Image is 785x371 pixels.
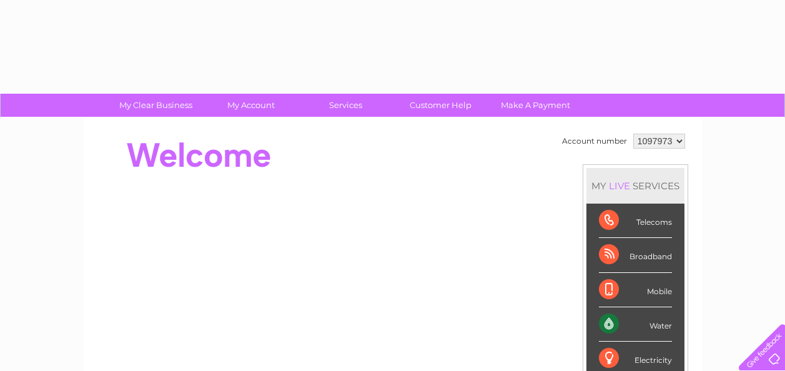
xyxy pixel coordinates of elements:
div: Broadband [599,238,672,272]
a: My Account [199,94,302,117]
div: Water [599,307,672,342]
a: Make A Payment [484,94,587,117]
div: LIVE [606,180,633,192]
a: Customer Help [389,94,492,117]
a: My Clear Business [104,94,207,117]
div: Mobile [599,273,672,307]
div: Telecoms [599,204,672,238]
div: MY SERVICES [586,168,684,204]
td: Account number [559,131,630,152]
a: Services [294,94,397,117]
